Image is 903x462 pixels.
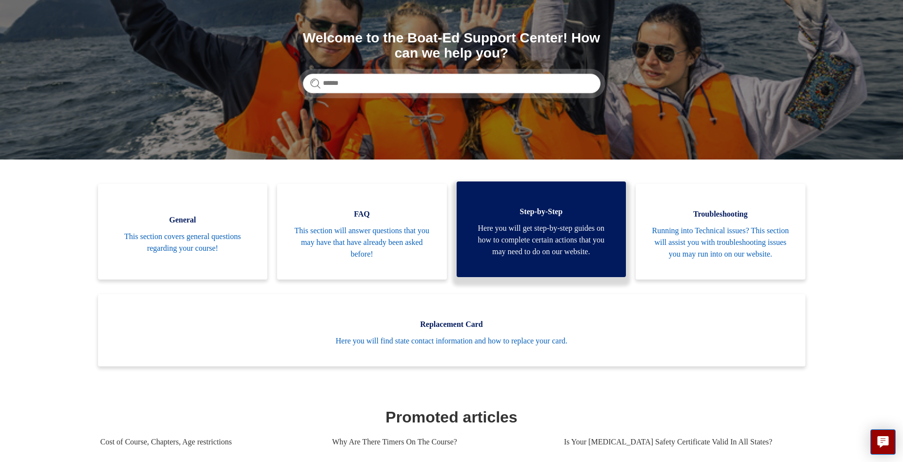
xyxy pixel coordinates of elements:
[98,184,268,280] a: General This section covers general questions regarding your course!
[870,429,896,455] button: Live chat
[113,319,791,330] span: Replacement Card
[98,294,805,366] a: Replacement Card Here you will find state contact information and how to replace your card.
[113,335,791,347] span: Here you will find state contact information and how to replace your card.
[650,208,791,220] span: Troubleshooting
[113,231,253,254] span: This section covers general questions regarding your course!
[277,184,447,280] a: FAQ This section will answer questions that you may have that have already been asked before!
[471,222,612,258] span: Here you will get step-by-step guides on how to complete certain actions that you may need to do ...
[292,208,432,220] span: FAQ
[650,225,791,260] span: Running into Technical issues? This section will assist you with troubleshooting issues you may r...
[292,225,432,260] span: This section will answer questions that you may have that have already been asked before!
[113,214,253,226] span: General
[564,429,796,455] a: Is Your [MEDICAL_DATA] Safety Certificate Valid In All States?
[303,31,601,61] h1: Welcome to the Boat-Ed Support Center! How can we help you?
[471,206,612,218] span: Step-by-Step
[636,184,805,280] a: Troubleshooting Running into Technical issues? This section will assist you with troubleshooting ...
[100,405,803,429] h1: Promoted articles
[457,181,626,277] a: Step-by-Step Here you will get step-by-step guides on how to complete certain actions that you ma...
[303,74,601,93] input: Search
[332,429,549,455] a: Why Are There Timers On The Course?
[100,429,318,455] a: Cost of Course, Chapters, Age restrictions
